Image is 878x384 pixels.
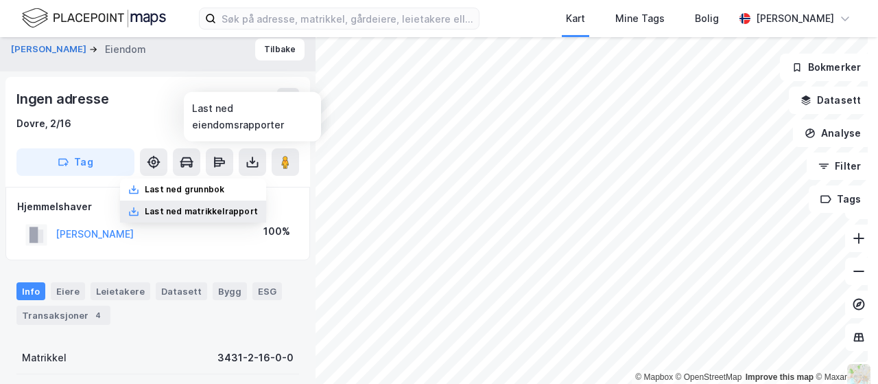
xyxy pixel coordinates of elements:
[263,223,290,240] div: 100%
[16,306,110,325] div: Transaksjoner
[615,10,665,27] div: Mine Tags
[807,153,873,180] button: Filter
[756,10,834,27] div: [PERSON_NAME]
[145,206,258,217] div: Last ned matrikkelrapport
[789,87,873,114] button: Datasett
[16,115,71,132] div: Dovre, 2/16
[217,350,294,366] div: 3431-2-16-0-0
[16,282,45,300] div: Info
[16,148,134,176] button: Tag
[676,372,742,382] a: OpenStreetMap
[16,88,111,110] div: Ingen adresse
[156,282,207,300] div: Datasett
[213,282,247,300] div: Bygg
[11,43,89,56] button: [PERSON_NAME]
[793,120,873,147] button: Analyse
[746,372,814,382] a: Improve this map
[566,10,585,27] div: Kart
[17,199,298,215] div: Hjemmelshaver
[145,184,224,195] div: Last ned grunnbok
[216,8,479,29] input: Søk på adresse, matrikkel, gårdeiere, leietakere eller personer
[22,350,67,366] div: Matrikkel
[809,318,878,384] iframe: Chat Widget
[780,54,873,81] button: Bokmerker
[105,41,146,58] div: Eiendom
[22,6,166,30] img: logo.f888ab2527a4732fd821a326f86c7f29.svg
[635,372,673,382] a: Mapbox
[91,282,150,300] div: Leietakere
[91,308,105,322] div: 4
[51,282,85,300] div: Eiere
[255,38,305,60] button: Tilbake
[809,185,873,213] button: Tags
[809,318,878,384] div: Kontrollprogram for chat
[695,10,719,27] div: Bolig
[252,282,282,300] div: ESG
